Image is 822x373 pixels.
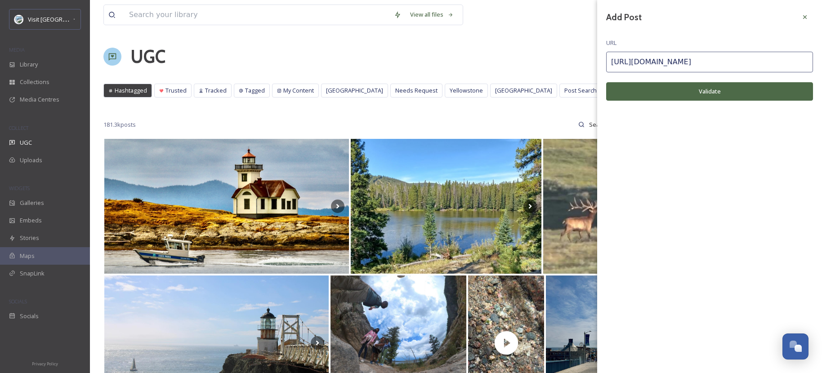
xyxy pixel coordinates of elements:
input: Search your library [125,5,389,25]
span: Uploads [20,156,42,164]
span: Privacy Policy [32,361,58,367]
span: Tracked [205,86,227,95]
img: These San Juan Islands’ lighthouses, is where isolation meets the perfect alibi. The weathered se... [104,139,349,274]
span: Maps [20,252,35,260]
span: SOCIALS [9,298,27,305]
span: Needs Request [395,86,438,95]
button: Open Chat [782,333,809,360]
span: [GEOGRAPHIC_DATA] [326,86,383,95]
span: Collections [20,78,49,86]
span: Media Centres [20,95,59,104]
span: Library [20,60,38,69]
span: SnapLink [20,269,45,278]
span: My Content [283,86,314,95]
input: https://www.instagram.com/p/Cp-0BNCLzu8/ [606,52,813,72]
input: Search [585,115,614,133]
span: Tagged [245,86,265,95]
span: Trusted [165,86,187,95]
span: Socials [20,312,39,320]
span: Visit [GEOGRAPHIC_DATA] Parks [28,15,114,23]
a: UGC [130,43,165,70]
span: Embeds [20,216,42,225]
span: Post Search [564,86,597,95]
span: 181.3k posts [103,120,136,129]
span: URL [606,39,616,47]
span: UGC [20,138,32,147]
span: Galleries [20,199,44,207]
a: View all files [406,6,458,23]
span: Hashtagged [115,86,147,95]
span: [GEOGRAPHIC_DATA] [495,86,552,95]
img: download.png [14,15,23,24]
span: Yellowstone [450,86,483,95]
span: WIDGETS [9,185,30,191]
a: Privacy Policy [32,358,58,369]
img: thumbnail [543,139,675,274]
span: COLLECT [9,124,28,131]
button: Validate [606,82,813,101]
img: Hanging Lake #SnowyRange #Wyoming #adventureswithkids #summerroadtrip [351,139,541,274]
span: MEDIA [9,46,25,53]
span: Stories [20,234,39,242]
h3: Add Post [606,11,642,24]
